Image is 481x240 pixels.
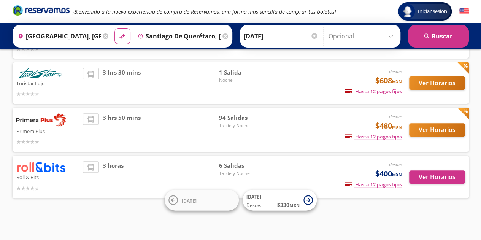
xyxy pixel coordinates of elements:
span: Desde: [246,202,261,209]
span: 6 Salidas [219,161,272,170]
span: 1 Salida [219,68,272,77]
button: English [459,7,469,16]
input: Buscar Origen [15,27,101,46]
p: Primera Plus [16,126,79,135]
img: Roll & Bits [16,161,66,172]
span: Hasta 12 pagos fijos [345,133,402,140]
span: [DATE] [246,194,261,200]
span: Hasta 12 pagos fijos [345,88,402,95]
i: Brand Logo [13,5,70,16]
span: Tarde y Noche [219,170,272,177]
span: 3 hrs 30 mins [103,68,141,98]
em: desde: [389,68,402,75]
em: desde: [389,113,402,120]
span: 94 Salidas [219,113,272,122]
span: Tarde y Noche [219,122,272,129]
small: MXN [392,172,402,178]
span: Hasta 12 pagos fijos [345,181,402,188]
button: [DATE] [165,190,239,211]
span: $400 [375,168,402,180]
small: MXN [392,124,402,130]
span: 3 hrs 50 mins [103,113,141,146]
button: Ver Horarios [409,123,465,137]
em: desde: [389,161,402,168]
span: 3 horas [103,161,124,192]
button: Ver Horarios [409,76,465,90]
span: Noche [219,77,272,84]
span: $608 [375,75,402,86]
span: [DATE] [182,197,197,204]
button: [DATE]Desde:$330MXN [243,190,317,211]
p: Roll & Bits [16,172,79,181]
img: Primera Plus [16,113,66,126]
span: $480 [375,120,402,132]
button: Buscar [408,25,469,48]
input: Buscar Destino [135,27,221,46]
span: $ 330 [277,201,300,209]
span: Iniciar sesión [415,8,450,15]
small: MXN [289,202,300,208]
img: Turistar Lujo [16,68,66,78]
em: ¡Bienvenido a la nueva experiencia de compra de Reservamos, una forma más sencilla de comprar tus... [73,8,336,15]
input: Opcional [329,27,397,46]
p: Turistar Lujo [16,78,79,87]
input: Elegir Fecha [244,27,318,46]
small: MXN [392,79,402,84]
button: Ver Horarios [409,170,465,184]
a: Brand Logo [13,5,70,18]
